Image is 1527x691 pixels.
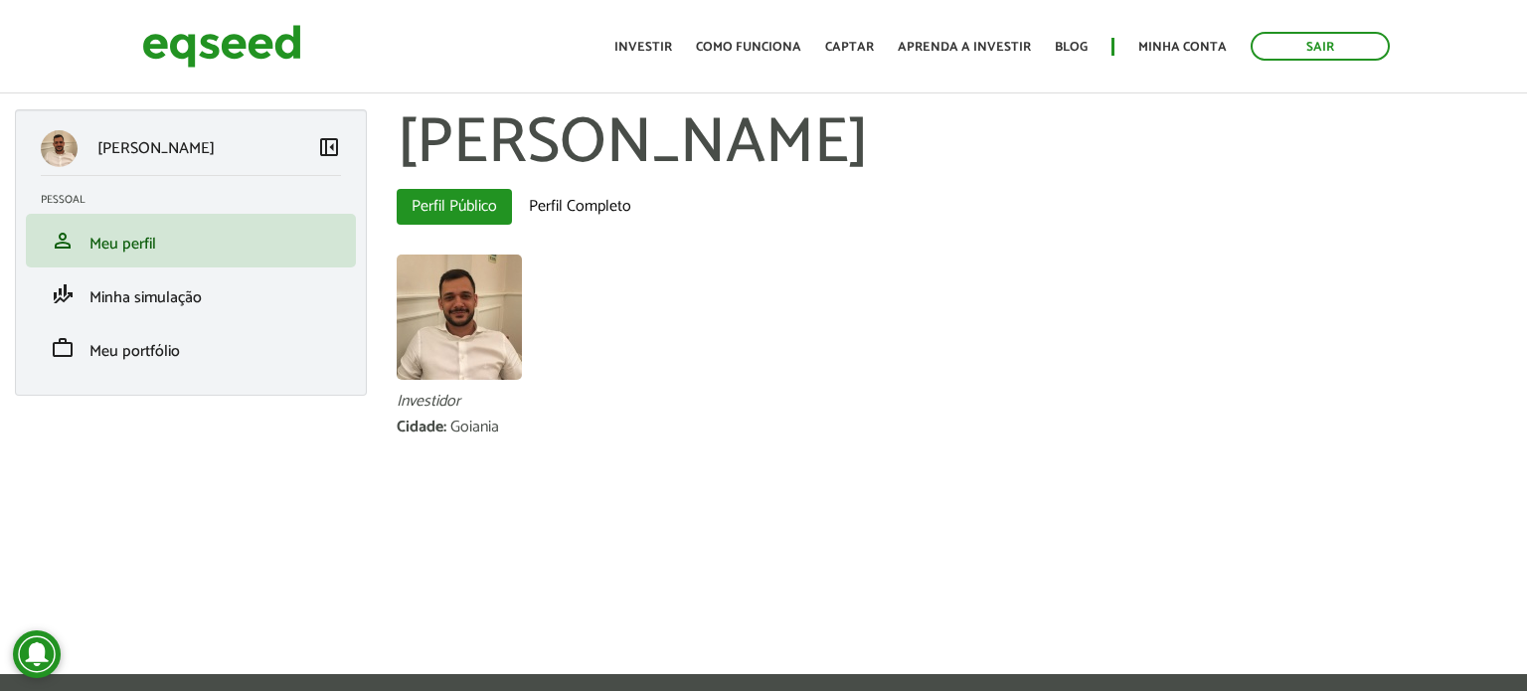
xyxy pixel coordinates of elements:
a: workMeu portfólio [41,336,341,360]
p: [PERSON_NAME] [97,139,215,158]
span: finance_mode [51,282,75,306]
div: Cidade [397,420,450,435]
a: Perfil Completo [514,189,646,225]
a: Minha conta [1138,41,1227,54]
a: Sair [1251,32,1390,61]
div: Investidor [397,394,1512,410]
span: person [51,229,75,253]
span: work [51,336,75,360]
a: Ver perfil do usuário. [397,255,522,380]
li: Meu perfil [26,214,356,267]
span: : [443,414,446,440]
a: Perfil Público [397,189,512,225]
div: Goiania [450,420,499,435]
span: Meu perfil [89,231,156,258]
img: Foto de Anisio Gomes Dotor [397,255,522,380]
h1: [PERSON_NAME] [397,109,1512,179]
a: Como funciona [696,41,801,54]
span: Meu portfólio [89,338,180,365]
img: EqSeed [142,20,301,73]
a: personMeu perfil [41,229,341,253]
h2: Pessoal [41,194,356,206]
li: Minha simulação [26,267,356,321]
a: Investir [614,41,672,54]
span: left_panel_close [317,135,341,159]
a: Captar [825,41,874,54]
a: Colapsar menu [317,135,341,163]
a: finance_modeMinha simulação [41,282,341,306]
span: Minha simulação [89,284,202,311]
a: Blog [1055,41,1088,54]
li: Meu portfólio [26,321,356,375]
a: Aprenda a investir [898,41,1031,54]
